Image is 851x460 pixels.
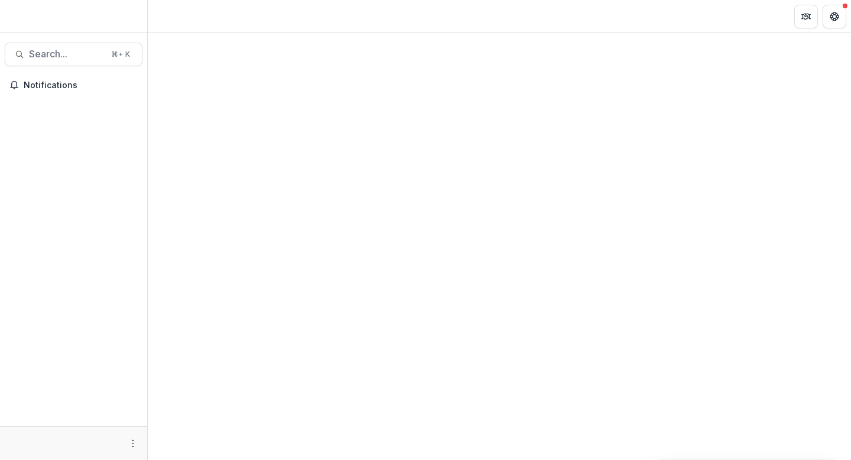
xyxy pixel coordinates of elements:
span: Search... [29,48,104,60]
span: Notifications [24,80,138,90]
button: More [126,436,140,451]
button: Partners [794,5,818,28]
button: Search... [5,43,142,66]
button: Notifications [5,76,142,95]
nav: breadcrumb [152,8,203,25]
button: Get Help [823,5,846,28]
div: ⌘ + K [109,48,132,61]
